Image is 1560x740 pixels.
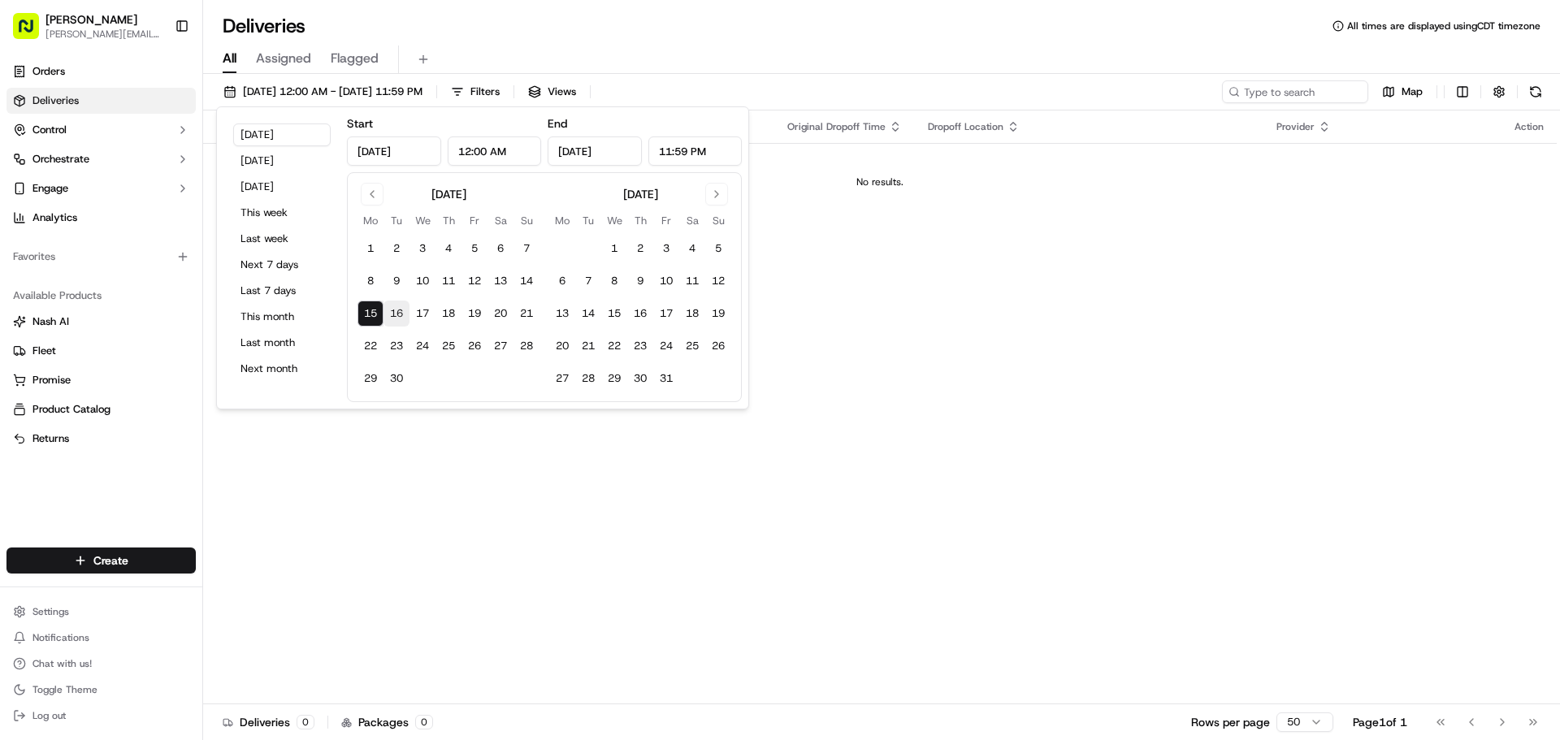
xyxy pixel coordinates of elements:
[1353,714,1407,730] div: Page 1 of 1
[705,268,731,294] button: 12
[223,714,314,730] div: Deliveries
[223,49,236,68] span: All
[115,275,197,288] a: Powered byPylon
[6,678,196,701] button: Toggle Theme
[383,301,409,327] button: 16
[357,333,383,359] button: 22
[601,236,627,262] button: 1
[409,236,435,262] button: 3
[513,268,539,294] button: 14
[601,212,627,229] th: Wednesday
[627,333,653,359] button: 23
[435,268,461,294] button: 11
[233,149,331,172] button: [DATE]
[32,93,79,108] span: Deliveries
[461,301,487,327] button: 19
[928,120,1003,133] span: Dropoff Location
[1276,120,1315,133] span: Provider
[6,652,196,675] button: Chat with us!
[648,136,743,166] input: Time
[357,236,383,262] button: 1
[6,88,196,114] a: Deliveries
[32,605,69,618] span: Settings
[1402,84,1423,99] span: Map
[55,155,266,171] div: Start new chat
[679,301,705,327] button: 18
[216,80,430,103] button: [DATE] 12:00 AM - [DATE] 11:59 PM
[13,402,189,417] a: Product Catalog
[233,279,331,302] button: Last 7 days
[409,301,435,327] button: 17
[1191,714,1270,730] p: Rows per page
[6,600,196,623] button: Settings
[32,402,110,417] span: Product Catalog
[361,183,383,206] button: Go to previous month
[461,268,487,294] button: 12
[549,301,575,327] button: 13
[627,366,653,392] button: 30
[32,152,89,167] span: Orchestrate
[233,227,331,250] button: Last week
[6,309,196,335] button: Nash AI
[13,431,189,446] a: Returns
[16,155,45,184] img: 1736555255976-a54dd68f-1ca7-489b-9aae-adbdc363a1c4
[1524,80,1547,103] button: Refresh
[627,236,653,262] button: 2
[6,205,196,231] a: Analytics
[233,201,331,224] button: This week
[521,80,583,103] button: Views
[461,236,487,262] button: 5
[383,268,409,294] button: 9
[13,344,189,358] a: Fleet
[341,714,433,730] div: Packages
[575,333,601,359] button: 21
[6,244,196,270] div: Favorites
[679,212,705,229] th: Saturday
[32,657,92,670] span: Chat with us!
[6,6,168,45] button: [PERSON_NAME][PERSON_NAME][EMAIL_ADDRESS][DOMAIN_NAME]
[627,301,653,327] button: 16
[233,175,331,198] button: [DATE]
[6,426,196,452] button: Returns
[233,305,331,328] button: This month
[297,715,314,729] div: 0
[653,268,679,294] button: 10
[409,333,435,359] button: 24
[548,136,642,166] input: Date
[383,212,409,229] th: Tuesday
[93,552,128,569] span: Create
[16,16,49,49] img: Nash
[6,547,196,573] button: Create
[223,13,305,39] h1: Deliveries
[32,631,89,644] span: Notifications
[470,84,500,99] span: Filters
[653,212,679,229] th: Friday
[45,11,137,28] span: [PERSON_NAME]
[32,373,71,387] span: Promise
[787,120,886,133] span: Original Dropoff Time
[409,268,435,294] button: 10
[435,301,461,327] button: 18
[435,212,461,229] th: Thursday
[32,123,67,137] span: Control
[162,275,197,288] span: Pylon
[13,373,189,387] a: Promise
[45,28,162,41] span: [PERSON_NAME][EMAIL_ADDRESS][DOMAIN_NAME]
[6,175,196,201] button: Engage
[513,236,539,262] button: 7
[32,709,66,722] span: Log out
[1514,120,1544,133] div: Action
[601,301,627,327] button: 15
[679,236,705,262] button: 4
[347,116,373,131] label: Start
[705,236,731,262] button: 5
[431,186,466,202] div: [DATE]
[233,253,331,276] button: Next 7 days
[444,80,507,103] button: Filters
[705,183,728,206] button: Go to next month
[487,301,513,327] button: 20
[549,212,575,229] th: Monday
[6,626,196,649] button: Notifications
[575,366,601,392] button: 28
[32,210,77,225] span: Analytics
